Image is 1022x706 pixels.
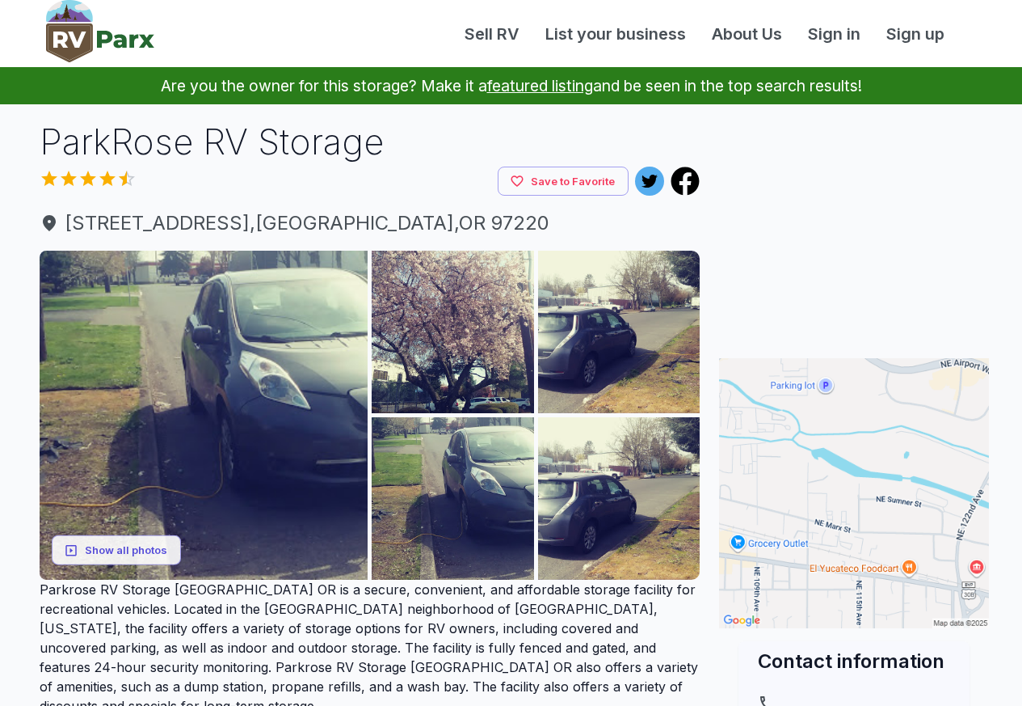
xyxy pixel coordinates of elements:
img: AJQcZqJ7oZ_2XleAyWsW4pFKEakX8d2RQ0xz4s4fBzRBJEfFGZ02zvdtk4mB2JO3zFnrGQMyeVum12Q8C6s1gM1JJG7Iyet6J... [40,251,368,580]
h1: ParkRose RV Storage [40,117,700,167]
a: [STREET_ADDRESS],[GEOGRAPHIC_DATA],OR 97220 [40,209,700,238]
button: Show all photos [52,535,181,565]
a: Sell RV [452,22,532,46]
img: AJQcZqJ7oZ_2XleAyWsW4pFKEakX8d2RQ0xz4s4fBzRBJEfFGZ02zvdtk4mB2JO3zFnrGQMyeVum12Q8C6s1gM1JJG7Iyet6J... [372,417,534,580]
h2: Contact information [758,648,950,674]
img: AJQcZqKtXaRmp34z8EAz_m0YCDB0uQikDxzTJ-FEohNvE3LaUHjqTcJkjR7czZ1AJZE3iZWnfBVARWYTQ7kRo4UDaEiD4Gq7o... [538,251,700,413]
iframe: Advertisement [719,117,989,319]
img: AJQcZqKtXaRmp34z8EAz_m0YCDB0uQikDxzTJ-FEohNvE3LaUHjqTcJkjR7czZ1AJZE3iZWnfBVARWYTQ7kRo4UDaEiD4Gq7o... [538,417,700,580]
img: AJQcZqJhIjufC9sLkiT-H_mXarG373-EkQQuWO-pInMdM5Q5TDTZy5EZap39mWuXFZhkil2w6p8SZK6FsAJ_u1md4uBkL59zZ... [372,251,534,413]
a: About Us [699,22,795,46]
a: Sign in [795,22,873,46]
span: [STREET_ADDRESS] , [GEOGRAPHIC_DATA] , OR 97220 [40,209,700,238]
a: Sign up [873,22,957,46]
p: Are you the owner for this storage? Make it a and be seen in the top search results! [19,67,1003,104]
img: Map for ParkRose RV Storage [719,358,989,628]
a: featured listing [487,76,593,95]
a: List your business [532,22,699,46]
button: Save to Favorite [498,167,629,197]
